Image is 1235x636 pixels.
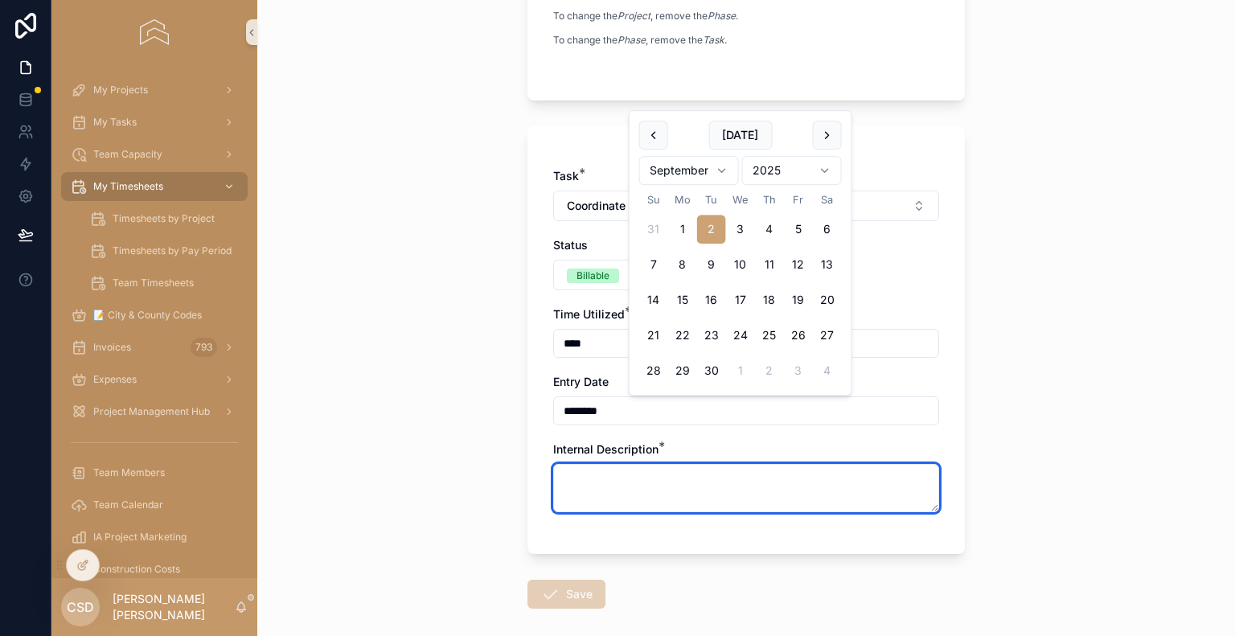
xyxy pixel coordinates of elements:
[553,238,588,252] span: Status
[113,244,232,257] span: Timesheets by Pay Period
[668,191,697,208] th: Monday
[61,333,248,362] a: Invoices793
[617,34,646,46] em: Phase
[113,212,215,225] span: Timesheets by Project
[784,191,813,208] th: Friday
[93,499,163,511] span: Team Calendar
[813,356,842,385] button: Saturday, October 4th, 2025
[813,285,842,314] button: Saturday, September 20th, 2025
[67,597,94,617] span: CSD
[191,338,217,357] div: 793
[708,121,772,150] button: [DATE]
[113,277,194,289] span: Team Timesheets
[668,285,697,314] button: Monday, September 15th, 2025
[140,19,168,45] img: App logo
[93,84,148,96] span: My Projects
[697,285,726,314] button: Tuesday, September 16th, 2025
[113,591,235,623] p: [PERSON_NAME] [PERSON_NAME]
[726,321,755,350] button: Wednesday, September 24th, 2025
[51,64,257,578] div: scrollable content
[93,563,180,576] span: Construction Costs
[708,10,736,22] em: Phase
[553,442,659,456] span: Internal Description
[755,215,784,244] button: Today, Thursday, September 4th, 2025
[639,250,668,279] button: Sunday, September 7th, 2025
[93,309,202,322] span: 📝 City & County Codes
[639,215,668,244] button: Sunday, August 31st, 2025
[813,215,842,244] button: Saturday, September 6th, 2025
[639,191,842,385] table: September 2025
[784,215,813,244] button: Friday, September 5th, 2025
[755,285,784,314] button: Thursday, September 18th, 2025
[553,307,625,321] span: Time Utilized
[61,397,248,426] a: Project Management Hub
[668,321,697,350] button: Monday, September 22nd, 2025
[639,285,668,314] button: Sunday, September 14th, 2025
[726,356,755,385] button: Wednesday, October 1st, 2025
[553,169,579,183] span: Task
[80,269,248,297] a: Team Timesheets
[553,375,609,388] span: Entry Date
[553,191,939,221] button: Select Button
[93,180,163,193] span: My Timesheets
[576,269,609,283] div: Billable
[697,215,726,244] button: Tuesday, September 2nd, 2025, selected
[726,215,755,244] button: Wednesday, September 3rd, 2025
[61,301,248,330] a: 📝 City & County Codes
[668,356,697,385] button: Monday, September 29th, 2025
[697,321,726,350] button: Tuesday, September 23rd, 2025
[755,356,784,385] button: Thursday, October 2nd, 2025
[697,250,726,279] button: Tuesday, September 9th, 2025
[639,321,668,350] button: Sunday, September 21st, 2025
[553,260,678,290] button: Select Button
[784,285,813,314] button: Friday, September 19th, 2025
[61,555,248,584] a: Construction Costs
[726,250,755,279] button: Wednesday, September 10th, 2025
[93,405,210,418] span: Project Management Hub
[813,250,842,279] button: Saturday, September 13th, 2025
[61,172,248,201] a: My Timesheets
[61,76,248,105] a: My Projects
[697,356,726,385] button: Tuesday, September 30th, 2025
[553,33,822,47] p: To change the , remove the .
[93,373,137,386] span: Expenses
[93,116,137,129] span: My Tasks
[93,466,165,479] span: Team Members
[61,523,248,552] a: IA Project Marketing
[784,356,813,385] button: Friday, October 3rd, 2025
[553,9,822,23] p: To change the , remove the .
[61,140,248,169] a: Team Capacity
[567,198,720,214] span: Coordinate with Consultants
[617,10,650,22] em: Project
[726,191,755,208] th: Wednesday
[697,191,726,208] th: Tuesday
[639,191,668,208] th: Sunday
[61,108,248,137] a: My Tasks
[639,356,668,385] button: Sunday, September 28th, 2025
[80,204,248,233] a: Timesheets by Project
[61,458,248,487] a: Team Members
[668,250,697,279] button: Monday, September 8th, 2025
[755,191,784,208] th: Thursday
[61,490,248,519] a: Team Calendar
[80,236,248,265] a: Timesheets by Pay Period
[755,321,784,350] button: Thursday, September 25th, 2025
[784,321,813,350] button: Friday, September 26th, 2025
[668,215,697,244] button: Monday, September 1st, 2025
[93,148,162,161] span: Team Capacity
[93,531,187,544] span: IA Project Marketing
[726,285,755,314] button: Wednesday, September 17th, 2025
[784,250,813,279] button: Friday, September 12th, 2025
[93,341,131,354] span: Invoices
[703,34,724,46] em: Task
[61,365,248,394] a: Expenses
[813,321,842,350] button: Saturday, September 27th, 2025
[755,250,784,279] button: Thursday, September 11th, 2025
[813,191,842,208] th: Saturday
